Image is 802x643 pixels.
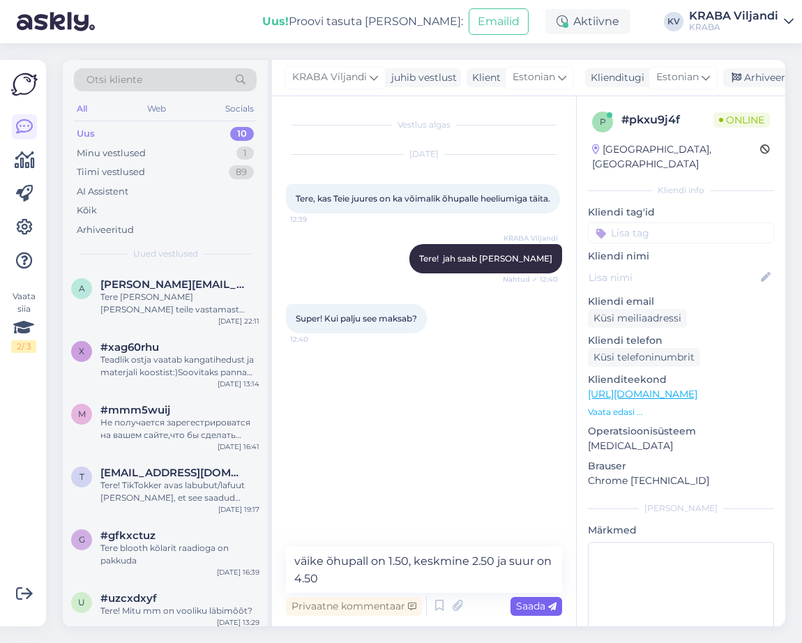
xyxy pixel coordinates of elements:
[133,248,198,260] span: Uued vestlused
[78,409,86,419] span: m
[11,290,36,353] div: Vaata siia
[218,316,259,326] div: [DATE] 22:11
[218,504,259,515] div: [DATE] 19:17
[100,341,159,354] span: #xag60rhu
[79,534,85,545] span: g
[80,471,84,482] span: t
[11,71,38,98] img: Askly Logo
[592,142,760,172] div: [GEOGRAPHIC_DATA], [GEOGRAPHIC_DATA]
[588,348,700,367] div: Küsi telefoninumbrit
[588,388,697,400] a: [URL][DOMAIN_NAME]
[286,148,562,160] div: [DATE]
[100,542,259,567] div: Tere blooth kõlarit raadioga on pakkuda
[664,12,683,31] div: KV
[503,274,558,285] span: Nähtud ✓ 12:40
[100,278,245,291] span: allan.matt19@gmail.com
[588,502,774,515] div: [PERSON_NAME]
[296,313,417,324] span: Super! Kui palju see maksab?
[386,70,457,85] div: juhib vestlust
[218,379,259,389] div: [DATE] 13:14
[588,406,774,418] p: Vaata edasi ...
[78,597,85,607] span: u
[100,479,259,504] div: Tere! TikTokker avas labubut/lafuut [PERSON_NAME], et see saadud Krabast. Kas võimalik ka see e-p...
[713,112,770,128] span: Online
[77,127,95,141] div: Uus
[588,474,774,488] p: Chrome [TECHNICAL_ID]
[222,100,257,118] div: Socials
[100,529,156,542] span: #gfkxctuz
[588,249,774,264] p: Kliendi nimi
[229,165,254,179] div: 89
[689,22,778,33] div: KRABA
[588,222,774,243] input: Lisa tag
[588,333,774,348] p: Kliendi telefon
[100,605,259,617] div: Tere! Mitu mm on vooliku läbimôôt?
[11,340,36,353] div: 2 / 3
[286,119,562,131] div: Vestlus algas
[588,424,774,439] p: Operatsioonisüsteem
[100,291,259,316] div: Tere [PERSON_NAME] [PERSON_NAME] teile vastamast [GEOGRAPHIC_DATA] sepa turu noored müüjannad ma ...
[218,441,259,452] div: [DATE] 16:41
[100,592,157,605] span: #uzcxdxyf
[77,185,128,199] div: AI Assistent
[217,617,259,628] div: [DATE] 13:29
[100,354,259,379] div: Teadlik ostja vaatab kangatihedust ja materjali koostist:)Soovitaks panna täpsemat infot kodulehe...
[621,112,713,128] div: # pkxu9j4f
[585,70,644,85] div: Klienditugi
[77,146,146,160] div: Minu vestlused
[77,204,97,218] div: Kõik
[290,334,342,345] span: 12:40
[296,193,550,204] span: Tere, kas Teie juures on ka võimalik õhupalle heeliumiga täita.
[469,8,529,35] button: Emailid
[516,600,557,612] span: Saada
[292,70,367,85] span: KRABA Viljandi
[217,567,259,577] div: [DATE] 16:39
[513,70,555,85] span: Estonian
[504,233,558,243] span: KRABA Viljandi
[100,416,259,441] div: Не получается зарегестрироватся на вашем сайте,что бы сделать заказ
[689,10,794,33] a: KRABA ViljandiKRABA
[600,116,606,127] span: p
[77,223,134,237] div: Arhiveeritud
[79,346,84,356] span: x
[77,165,145,179] div: Tiimi vestlused
[262,15,289,28] b: Uus!
[588,523,774,538] p: Märkmed
[290,214,342,225] span: 12:39
[100,467,245,479] span: thomaskristenk@gmail.com
[589,270,758,285] input: Lisa nimi
[100,404,170,416] span: #mmm5wuij
[144,100,169,118] div: Web
[588,205,774,220] p: Kliendi tag'id
[656,70,699,85] span: Estonian
[286,597,422,616] div: Privaatne kommentaar
[588,439,774,453] p: [MEDICAL_DATA]
[588,294,774,309] p: Kliendi email
[588,309,687,328] div: Küsi meiliaadressi
[79,283,85,294] span: a
[236,146,254,160] div: 1
[545,9,630,34] div: Aktiivne
[588,459,774,474] p: Brauser
[86,73,142,87] span: Otsi kliente
[286,547,562,593] textarea: väike õhupall on 1.50, keskmine 2.50 ja suur on 4.50
[467,70,501,85] div: Klient
[588,184,774,197] div: Kliendi info
[74,100,90,118] div: All
[419,253,552,264] span: Tere! jah saab [PERSON_NAME]
[230,127,254,141] div: 10
[262,13,463,30] div: Proovi tasuta [PERSON_NAME]:
[689,10,778,22] div: KRABA Viljandi
[588,372,774,387] p: Klienditeekond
